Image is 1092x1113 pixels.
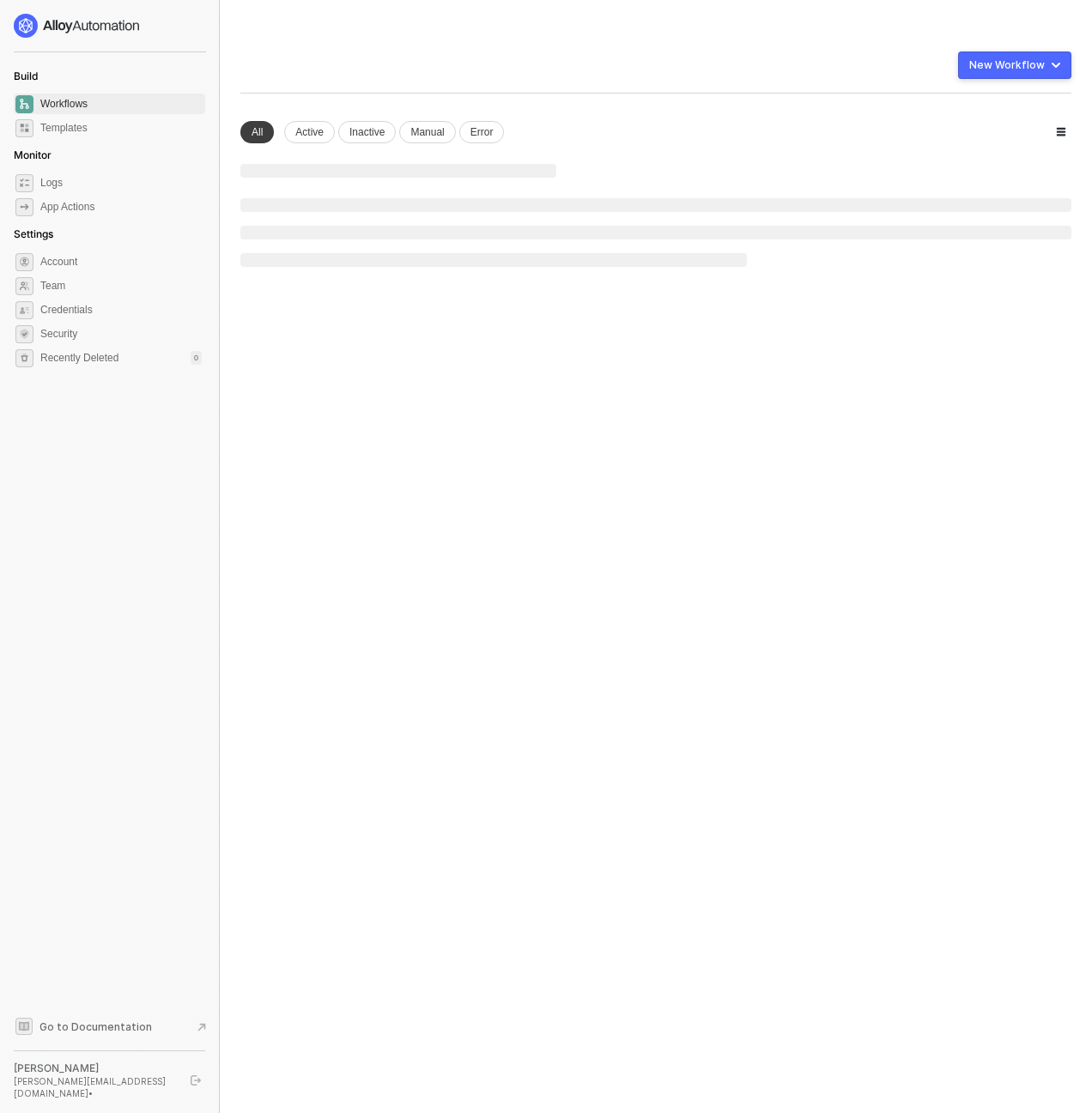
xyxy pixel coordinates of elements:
span: dashboard [15,95,33,113]
div: 0 [191,351,202,365]
div: [PERSON_NAME][EMAIL_ADDRESS][DOMAIN_NAME] • [14,1075,175,1099]
span: icon-logs [15,174,33,192]
span: Recently Deleted [40,351,118,366]
div: Active [284,121,335,143]
span: Account [40,251,202,272]
span: Logs [40,172,202,193]
div: [PERSON_NAME] [14,1062,175,1075]
a: logo [14,14,205,38]
span: icon-app-actions [15,198,33,216]
span: settings [15,349,33,367]
span: Monitor [14,148,52,161]
button: New Workflow [958,51,1071,79]
span: logout [191,1075,201,1086]
span: marketplace [15,119,33,137]
span: Go to Documentation [39,1019,152,1034]
a: Knowledge Base [14,1016,206,1037]
div: New Workflow [969,58,1045,72]
span: documentation [15,1018,33,1035]
span: Workflows [40,94,202,114]
div: Manual [399,121,455,143]
span: Build [14,70,38,82]
span: Templates [40,118,202,138]
span: Settings [14,227,53,240]
span: Security [40,324,202,344]
div: Inactive [338,121,396,143]
span: Team [40,275,202,296]
span: Credentials [40,299,202,320]
img: logo [14,14,141,38]
span: credentials [15,301,33,319]
div: Error [459,121,505,143]
span: document-arrow [193,1019,210,1036]
span: security [15,325,33,343]
span: team [15,277,33,295]
span: settings [15,253,33,271]
div: All [240,121,274,143]
div: App Actions [40,200,94,215]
